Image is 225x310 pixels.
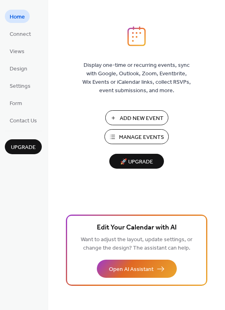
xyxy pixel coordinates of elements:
[120,114,164,123] span: Add New Event
[5,79,35,92] a: Settings
[5,10,30,23] a: Home
[109,154,164,169] button: 🚀 Upgrade
[10,13,25,21] span: Home
[114,157,159,167] span: 🚀 Upgrade
[5,96,27,110] a: Form
[10,99,22,108] span: Form
[10,30,31,39] span: Connect
[127,26,146,46] img: logo_icon.svg
[5,62,32,75] a: Design
[5,114,42,127] a: Contact Us
[10,48,25,56] span: Views
[119,133,164,142] span: Manage Events
[81,234,192,254] span: Want to adjust the layout, update settings, or change the design? The assistant can help.
[10,117,37,125] span: Contact Us
[109,265,153,274] span: Open AI Assistant
[104,129,169,144] button: Manage Events
[5,44,29,58] a: Views
[11,143,36,152] span: Upgrade
[5,139,42,154] button: Upgrade
[10,82,31,91] span: Settings
[10,65,27,73] span: Design
[82,61,191,95] span: Display one-time or recurring events, sync with Google, Outlook, Zoom, Eventbrite, Wix Events or ...
[105,110,168,125] button: Add New Event
[97,260,177,278] button: Open AI Assistant
[97,222,177,234] span: Edit Your Calendar with AI
[5,27,36,40] a: Connect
